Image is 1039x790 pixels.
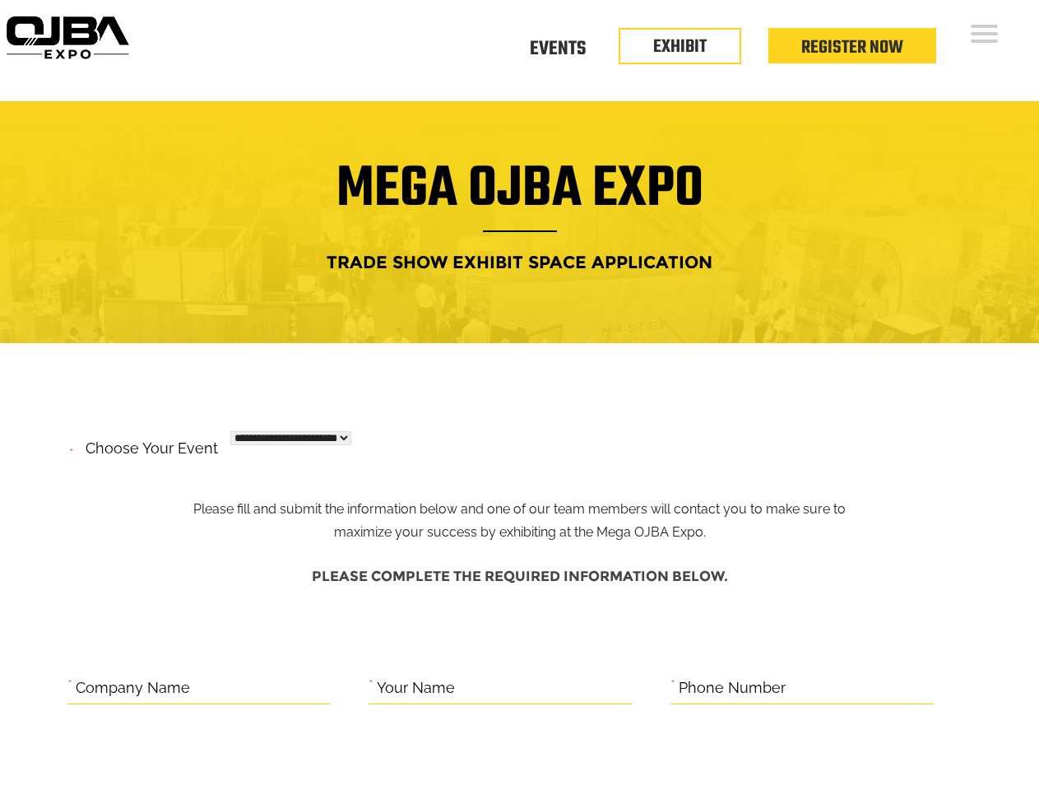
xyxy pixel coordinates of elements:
label: Company Name [76,676,190,701]
h4: Trade Show Exhibit Space Application [12,247,1027,277]
label: Your Name [377,676,455,701]
a: Register Now [801,34,903,62]
p: Please fill and submit the information below and one of our team members will contact you to make... [180,434,859,545]
h1: Mega OJBA Expo [12,166,1027,232]
h4: Please complete the required information below. [67,560,972,592]
label: Choose your event [76,425,218,462]
a: EXHIBIT [653,33,707,61]
label: Phone Number [679,676,786,701]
